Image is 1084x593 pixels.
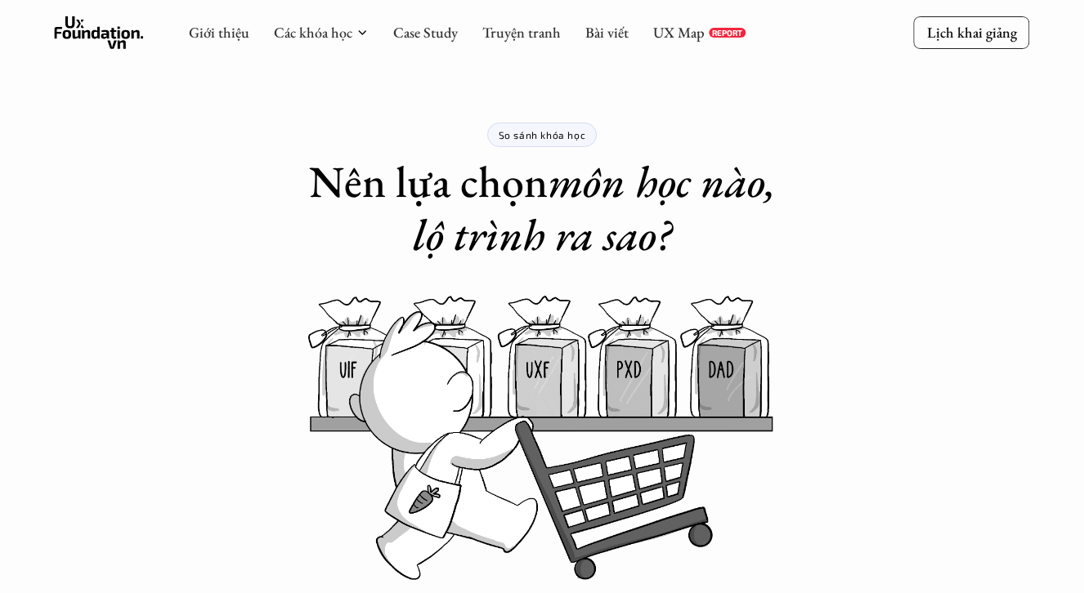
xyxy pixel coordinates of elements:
[274,23,352,42] a: Các khóa học
[712,28,742,38] p: REPORT
[413,153,786,263] em: môn học nào, lộ trình ra sao?
[585,23,629,42] a: Bài viết
[914,16,1030,48] a: Lịch khai giảng
[499,129,586,140] p: So sánh khóa học
[709,28,746,38] a: REPORT
[289,155,795,261] h1: Nên lựa chọn
[653,23,705,42] a: UX Map
[482,23,561,42] a: Truyện tranh
[189,23,249,42] a: Giới thiệu
[927,23,1017,42] p: Lịch khai giảng
[393,23,458,42] a: Case Study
